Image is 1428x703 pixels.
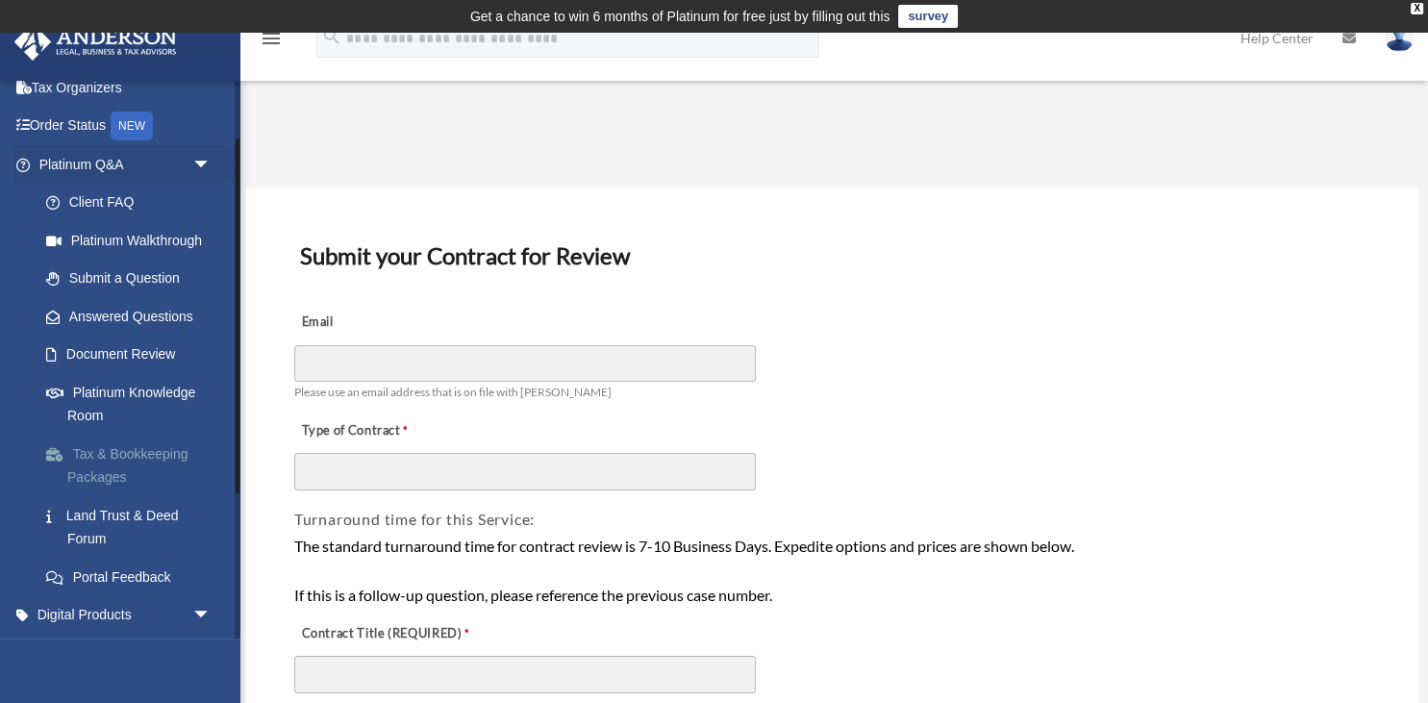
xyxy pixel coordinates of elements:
[27,297,240,336] a: Answered Questions
[1411,3,1423,14] div: close
[260,34,283,50] a: menu
[27,260,240,298] a: Submit a Question
[470,5,890,28] div: Get a chance to win 6 months of Platinum for free just by filling out this
[27,496,240,558] a: Land Trust & Deed Forum
[13,596,240,635] a: Digital Productsarrow_drop_down
[192,634,231,673] span: arrow_drop_down
[260,27,283,50] i: menu
[13,68,240,107] a: Tax Organizers
[294,385,612,399] span: Please use an email address that is on file with [PERSON_NAME]
[1385,24,1414,52] img: User Pic
[192,145,231,185] span: arrow_drop_down
[13,145,240,184] a: Platinum Q&Aarrow_drop_down
[27,184,240,222] a: Client FAQ
[27,336,231,374] a: Document Review
[27,221,240,260] a: Platinum Walkthrough
[27,435,240,496] a: Tax & Bookkeeping Packages
[294,534,1369,608] div: The standard turnaround time for contract review is 7-10 Business Days. Expedite options and pric...
[27,373,240,435] a: Platinum Knowledge Room
[321,26,342,47] i: search
[294,510,535,528] span: Turnaround time for this Service:
[294,417,487,444] label: Type of Contract
[898,5,958,28] a: survey
[294,310,487,337] label: Email
[27,558,240,596] a: Portal Feedback
[13,107,240,146] a: Order StatusNEW
[111,112,153,140] div: NEW
[192,596,231,636] span: arrow_drop_down
[292,236,1371,276] h3: Submit your Contract for Review
[294,620,487,647] label: Contract Title (REQUIRED)
[13,634,240,672] a: My Entitiesarrow_drop_down
[9,23,183,61] img: Anderson Advisors Platinum Portal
